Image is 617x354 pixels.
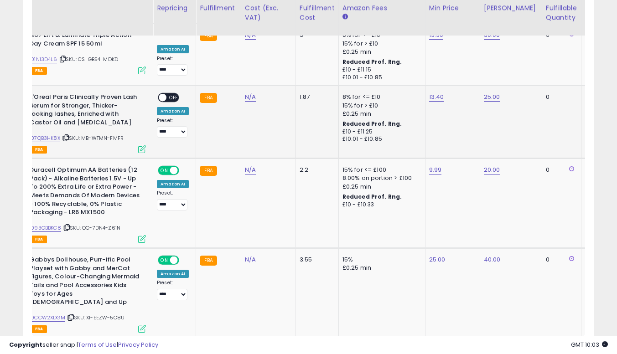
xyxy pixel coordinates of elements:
[118,340,158,349] a: Privacy Policy
[546,256,574,264] div: 0
[429,165,442,174] a: 9.99
[30,93,140,129] b: L'Oreal Paris Clinically Proven Lash Serum for Stronger, Thicker-looking lashes, Enriched with Ca...
[245,255,256,264] a: N/A
[9,341,158,349] div: seller snap | |
[484,255,501,264] a: 40.00
[484,3,538,13] div: [PERSON_NAME]
[342,40,418,48] div: 15% for > £10
[67,314,124,321] span: | SKU: X1-EEZW-5C8U
[30,166,140,219] b: Duracell Optimum AA Batteries (12 Pack) - Alkaline Batteries 1.5V - Up To 200% Extra Life or Extr...
[342,102,418,110] div: 15% for > £10
[342,201,418,209] div: £10 - £10.33
[300,3,335,22] div: Fulfillment Cost
[58,56,118,63] span: | SKU: CS-GB54-MDKD
[28,224,61,232] a: B093CBBKG8
[429,255,446,264] a: 25.00
[342,74,418,82] div: £10.01 - £10.85
[484,92,500,102] a: 25.00
[30,256,140,308] b: Gabbys Dollhouse, Purr-ific Pool Playset with Gabby and MerCat Figures, Colour-Changing Mermaid T...
[200,256,217,266] small: FBA
[342,128,418,136] div: £10 - £11.25
[157,280,189,300] div: Preset:
[159,167,170,174] span: ON
[31,325,47,333] span: FBA
[546,166,574,174] div: 0
[429,92,444,102] a: 13.40
[342,110,418,118] div: £0.25 min
[429,3,476,13] div: Min Price
[31,236,47,243] span: FBA
[9,340,42,349] strong: Copyright
[78,340,117,349] a: Terms of Use
[342,193,402,200] b: Reduced Prof. Rng.
[245,165,256,174] a: N/A
[157,180,189,188] div: Amazon AI
[342,174,418,182] div: 8.00% on portion > £100
[342,264,418,272] div: £0.25 min
[157,107,189,115] div: Amazon AI
[571,340,608,349] span: 2025-09-17 10:03 GMT
[342,66,418,74] div: £10 - £11.15
[9,31,146,73] div: ASIN:
[200,166,217,176] small: FBA
[157,45,189,53] div: Amazon AI
[342,135,418,143] div: £10.01 - £10.85
[342,3,421,13] div: Amazon Fees
[31,67,47,75] span: FBA
[342,48,418,56] div: £0.25 min
[7,3,149,13] div: Title
[157,56,189,76] div: Preset:
[200,93,217,103] small: FBA
[300,256,332,264] div: 3.55
[342,120,402,128] b: Reduced Prof. Rng.
[159,257,170,264] span: ON
[28,314,65,322] a: B0CCW2XDGM
[546,3,577,22] div: Fulfillable Quantity
[245,3,292,22] div: Cost (Exc. VAT)
[31,146,47,154] span: FBA
[178,167,192,174] span: OFF
[300,93,332,101] div: 1.87
[157,118,189,138] div: Preset:
[28,134,60,142] a: B07QB3HK8X
[342,256,418,264] div: 15%
[30,31,140,50] b: No7 Lift & Luminate Triple Action Day Cream SPF 15 50ml
[166,94,181,102] span: OFF
[342,183,418,191] div: £0.25 min
[546,93,574,101] div: 0
[300,166,332,174] div: 2.2
[342,58,402,66] b: Reduced Prof. Rng.
[342,93,418,101] div: 8% for <= £10
[62,224,120,231] span: | SKU: OC-7DN4-Z61N
[245,92,256,102] a: N/A
[28,56,57,63] a: B01N13D4L6
[157,270,189,278] div: Amazon AI
[157,190,189,210] div: Preset:
[484,165,500,174] a: 20.00
[178,257,192,264] span: OFF
[62,134,124,142] span: | SKU: MB-WTMN-FMFR
[157,3,192,13] div: Repricing
[200,3,237,13] div: Fulfillment
[342,166,418,174] div: 15% for <= £100
[342,13,348,21] small: Amazon Fees.
[200,31,217,41] small: FBA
